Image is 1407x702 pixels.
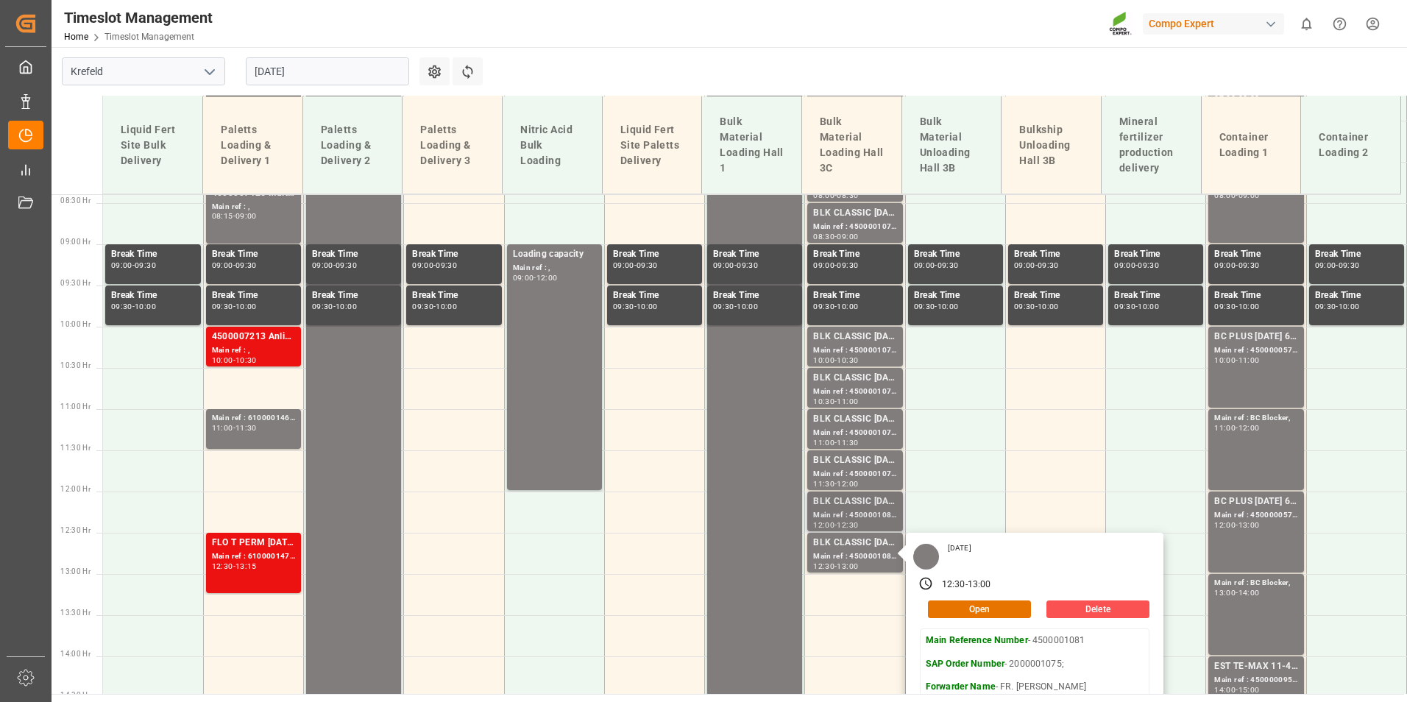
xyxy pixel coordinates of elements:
[928,600,1031,618] button: Open
[1035,262,1038,269] div: -
[212,536,295,550] div: FLO T PERM [DATE] 25kg (x40) INT;NTC PREMIUM [DATE] 25kg (x40) D,EN,PL;NTC SUPREM [DATE] 25kg (x4...
[433,303,436,310] div: -
[62,57,225,85] input: Type to search/select
[813,344,896,357] div: Main ref : 4500001076, 2000001075;
[212,425,233,431] div: 11:00
[1236,303,1238,310] div: -
[613,303,634,310] div: 09:30
[813,221,896,233] div: Main ref : 4500001075, 2000001075;
[412,262,433,269] div: 09:00
[837,522,858,528] div: 12:30
[1214,357,1236,364] div: 10:00
[1214,344,1297,357] div: Main ref : 4500000570, 2000000524;
[60,691,91,699] span: 14:30 Hr
[926,681,996,692] strong: Forwarder Name
[1214,303,1236,310] div: 09:30
[1214,589,1236,596] div: 13:00
[813,330,896,344] div: BLK CLASSIC [DATE]+3+TE BULK;
[312,303,333,310] div: 09:30
[914,262,935,269] div: 09:00
[212,344,295,357] div: Main ref : ,
[315,116,391,174] div: Paletts Loading & Delivery 2
[60,444,91,452] span: 11:30 Hr
[1236,425,1238,431] div: -
[713,288,796,303] div: Break Time
[1339,262,1360,269] div: 09:30
[1013,116,1089,174] div: Bulkship Unloading Hall 3B
[926,659,1004,669] strong: SAP Order Number
[814,108,890,182] div: Bulk Material Loading Hall 3C
[837,262,858,269] div: 09:30
[1113,108,1189,182] div: Mineral fertilizer production delivery
[436,303,457,310] div: 10:00
[212,247,295,262] div: Break Time
[235,425,257,431] div: 11:30
[233,563,235,570] div: -
[637,262,658,269] div: 09:30
[1214,494,1297,509] div: BC PLUS [DATE] 6M 25kg (x42) WW;
[1214,522,1236,528] div: 12:00
[613,288,696,303] div: Break Time
[1236,357,1238,364] div: -
[813,247,896,262] div: Break Time
[1336,303,1338,310] div: -
[412,247,495,262] div: Break Time
[215,116,291,174] div: Paletts Loading & Delivery 1
[212,262,233,269] div: 09:00
[1214,288,1297,303] div: Break Time
[135,303,156,310] div: 10:00
[713,262,734,269] div: 09:00
[938,262,959,269] div: 09:30
[914,303,935,310] div: 09:30
[813,468,896,481] div: Main ref : 4500001079, 2000001075;
[132,262,135,269] div: -
[336,262,357,269] div: 09:30
[1109,11,1133,37] img: Screenshot%202023-09-29%20at%2010.02.21.png_1712312052.png
[1238,303,1260,310] div: 10:00
[813,522,834,528] div: 12:00
[433,262,436,269] div: -
[534,274,536,281] div: -
[813,262,834,269] div: 09:00
[235,262,257,269] div: 09:30
[1143,10,1290,38] button: Compo Expert
[513,247,596,262] div: Loading capacity
[60,279,91,287] span: 09:30 Hr
[233,213,235,219] div: -
[235,357,257,364] div: 10:30
[111,247,195,262] div: Break Time
[737,303,758,310] div: 10:00
[943,543,977,553] div: [DATE]
[233,303,235,310] div: -
[1114,288,1197,303] div: Break Time
[1236,687,1238,693] div: -
[834,398,837,405] div: -
[1214,425,1236,431] div: 11:00
[834,522,837,528] div: -
[737,262,758,269] div: 09:30
[212,357,233,364] div: 10:00
[1238,192,1260,199] div: 09:00
[1214,192,1236,199] div: 08:00
[412,303,433,310] div: 09:30
[132,303,135,310] div: -
[837,192,858,199] div: 08:30
[536,274,558,281] div: 12:00
[926,658,1144,671] p: - 2000001075;
[1214,577,1297,589] div: Main ref : BC Blocker,
[60,320,91,328] span: 10:00 Hr
[64,32,88,42] a: Home
[212,412,295,425] div: Main ref : 6100001468, 2000000731
[637,303,658,310] div: 10:00
[837,303,858,310] div: 10:00
[834,357,837,364] div: -
[813,288,896,303] div: Break Time
[813,439,834,446] div: 11:00
[1336,262,1338,269] div: -
[634,262,637,269] div: -
[412,288,495,303] div: Break Time
[837,563,858,570] div: 13:00
[1236,262,1238,269] div: -
[212,330,295,344] div: 4500007213 Anlieferung
[1238,425,1260,431] div: 12:00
